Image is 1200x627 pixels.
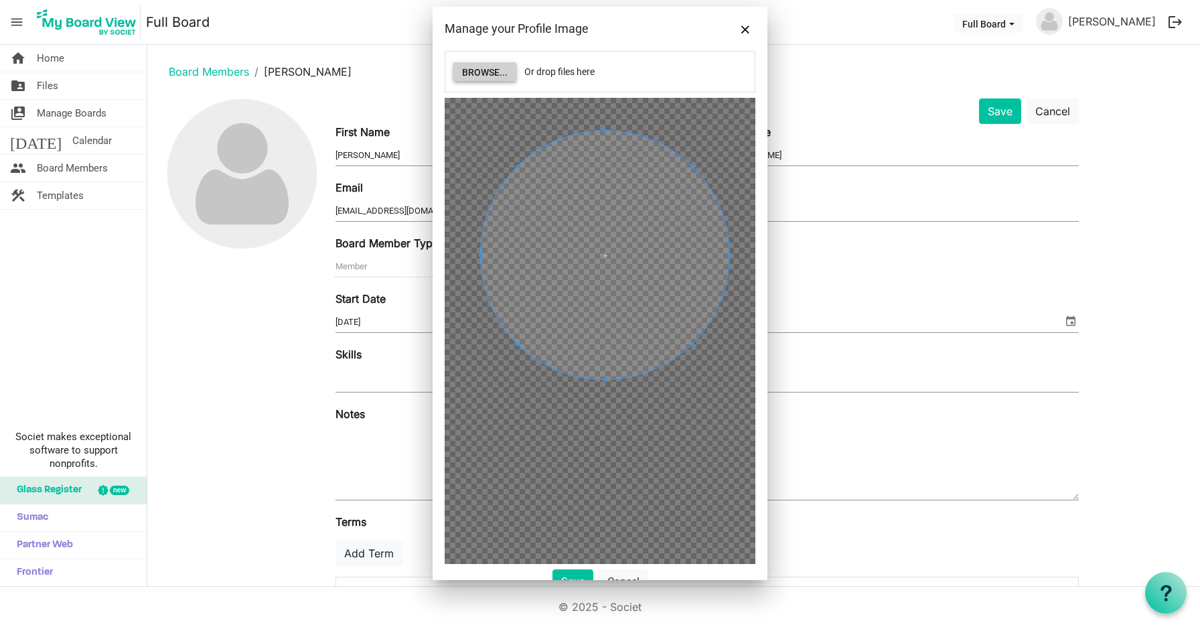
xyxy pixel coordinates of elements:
[110,486,129,495] div: new
[335,346,362,362] label: Skills
[335,541,402,566] button: Add Term
[37,100,106,127] span: Manage Boards
[10,127,62,154] span: [DATE]
[445,19,693,39] div: Manage your Profile Image
[37,72,58,99] span: Files
[335,514,366,530] label: Terms
[10,504,48,531] span: Sumac
[335,291,386,307] label: Start Date
[249,64,352,80] li: [PERSON_NAME]
[335,180,363,196] label: Email
[146,9,210,36] a: Full Board
[1063,8,1161,35] a: [PERSON_NAME]
[954,14,1023,33] button: Full Board dropdownbutton
[72,127,112,154] span: Calendar
[37,182,84,209] span: Templates
[335,406,365,422] label: Notes
[10,182,26,209] span: construction
[558,600,642,614] a: © 2025 - Societ
[10,155,26,182] span: people
[10,559,53,586] span: Frontier
[335,235,439,251] label: Board Member Type
[735,19,755,39] button: Close
[1063,312,1079,330] span: select
[453,62,516,81] button: Browse...
[169,65,249,78] a: Board Members
[10,72,26,99] span: folder_shared
[6,430,141,470] span: Societ makes exceptional software to support nonprofits.
[4,9,29,35] span: menu
[10,532,73,559] span: Partner Web
[33,5,141,39] img: My Board View Logo
[10,100,26,127] span: switch_account
[979,98,1021,124] button: Save
[599,569,648,595] button: Cancel
[10,477,82,504] span: Glass Register
[37,155,108,182] span: Board Members
[37,45,64,72] span: Home
[167,99,317,249] img: no-profile-picture.svg
[524,66,595,77] span: Or drop files here
[552,569,593,595] button: Save
[33,5,146,39] a: My Board View Logo
[1036,8,1063,35] img: no-profile-picture.svg
[1027,98,1079,124] button: Cancel
[335,124,390,140] label: First Name
[1161,8,1189,36] button: logout
[10,45,26,72] span: home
